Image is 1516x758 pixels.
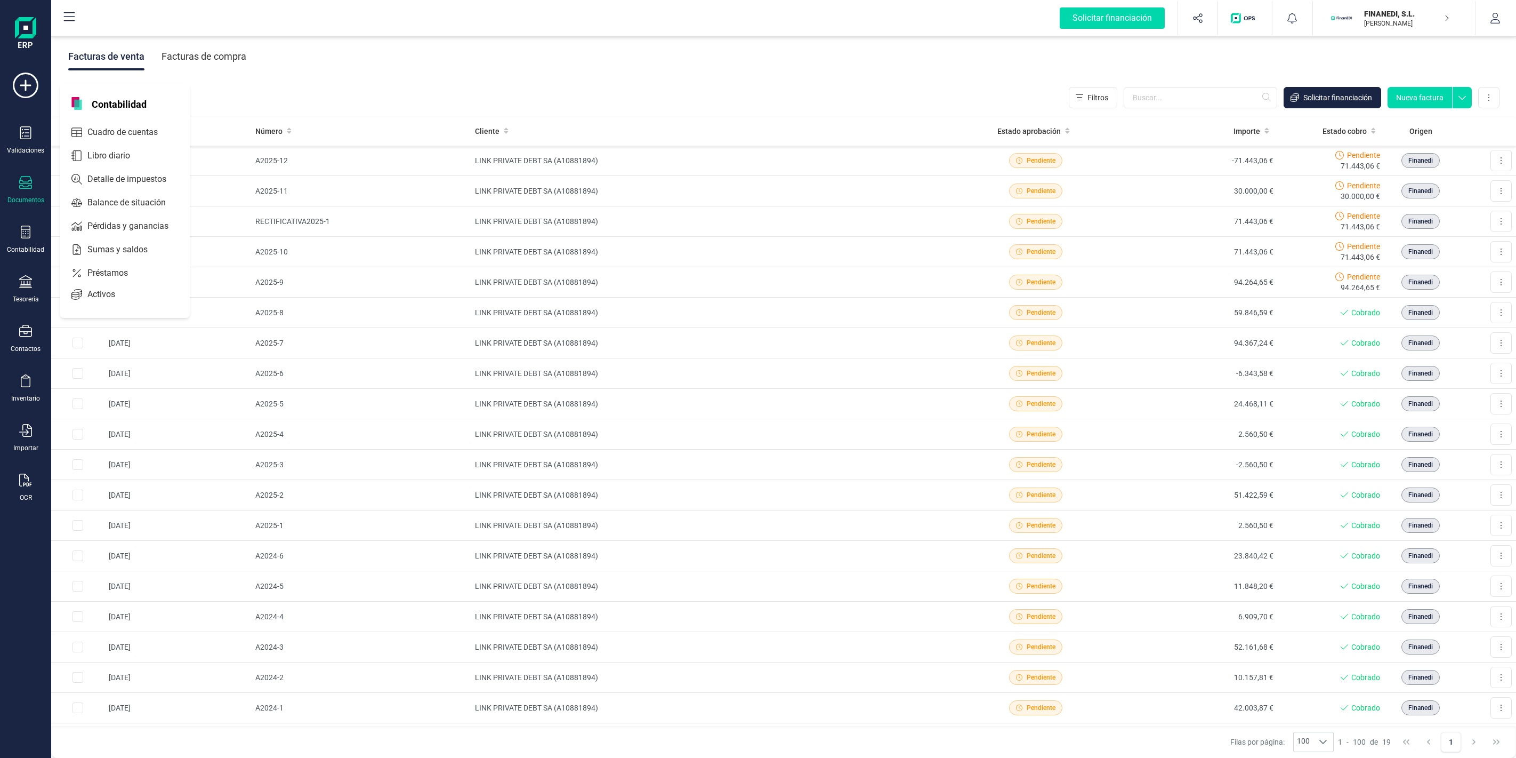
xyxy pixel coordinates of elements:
div: Documentos [7,196,44,204]
span: 71.443,06 € [1341,252,1380,262]
td: LINK PRIVATE DEBT SA (A10881894) [471,298,955,328]
div: - [1338,737,1391,747]
span: Sumas y saldos [83,243,167,256]
td: -71.443,06 € [1116,146,1277,176]
div: Row Selected 3e97f29f-06b0-4f69-aa9d-bb0e730476d9 [72,490,83,500]
span: Pendiente [1027,338,1055,348]
td: [DATE] [104,602,251,632]
div: Row Selected 50ba2169-ce1e-47e4-842a-a1c99f6f0409 [72,429,83,440]
td: [DATE] [104,358,251,389]
span: 1 [1338,737,1342,747]
td: [DATE] [104,480,251,510]
span: Cobrado [1351,581,1380,592]
span: Finanedi [1408,277,1433,287]
td: A2024-4 [251,602,471,632]
td: LINK PRIVATE DEBT SA (A10881894) [471,389,955,419]
td: 94.264,65 € [1116,267,1277,298]
span: Finanedi [1408,703,1433,713]
button: Filtros [1069,87,1117,108]
span: Pendiente [1347,211,1380,221]
span: Finanedi [1408,247,1433,257]
td: LINK PRIVATE DEBT SA (A10881894) [471,419,955,450]
span: Finanedi [1408,612,1433,621]
span: Cobrado [1351,550,1380,561]
span: Cobrado [1351,490,1380,500]
img: Logo Finanedi [15,17,36,51]
span: Pendiente [1027,581,1055,591]
div: Filas por página: [1230,732,1334,752]
span: Contabilidad [85,97,153,110]
td: [DATE] [104,632,251,663]
td: A2025-3 [251,450,471,480]
span: 100 [1294,732,1313,752]
input: Buscar... [1124,87,1277,108]
td: 2.560,50 € [1116,419,1277,450]
span: Estado aprobación [997,126,1061,137]
td: LINK PRIVATE DEBT SA (A10881894) [471,480,955,510]
td: 6.909,70 € [1116,602,1277,632]
div: Importar [13,444,38,452]
span: 30.000,00 € [1341,191,1380,202]
p: FINANEDI, S.L. [1364,9,1449,19]
td: 23.840,42 € [1116,541,1277,571]
span: Préstamos [83,267,147,280]
span: Finanedi [1408,490,1433,500]
td: 30.000,00 € [1116,176,1277,206]
button: Last Page [1486,732,1506,752]
span: Pendiente [1347,272,1380,282]
span: Pendiente [1027,247,1055,257]
td: [DATE] [104,328,251,358]
td: A2025-7 [251,328,471,358]
td: LINK PRIVATE DEBT SA (A10881894) [471,237,955,267]
button: Next Page [1464,732,1484,752]
div: Row Selected 5a43d0bf-fb5f-4aef-a97b-4e6a0a243b48 [72,550,83,561]
span: Número [255,126,283,137]
span: Cliente [475,126,499,137]
span: Pendiente [1027,460,1055,469]
span: Cobrado [1351,611,1380,622]
span: Finanedi [1408,338,1433,348]
span: 71.443,06 € [1341,161,1380,171]
td: A2025-8 [251,298,471,328]
div: Row Selected cbf532f3-f3d1-48d9-8e33-726d9b906326 [72,672,83,683]
td: 11.848,20 € [1116,571,1277,602]
span: Pendiente [1027,642,1055,652]
td: A2024-1 [251,693,471,723]
span: Finanedi [1408,521,1433,530]
span: Finanedi [1408,642,1433,652]
td: A2025-6 [251,358,471,389]
span: Cobrado [1351,398,1380,409]
td: 94.367,24 € [1116,328,1277,358]
button: First Page [1396,732,1416,752]
span: Pendiente [1027,217,1055,226]
span: Pendiente [1027,612,1055,621]
span: Pendiente [1027,156,1055,165]
span: Finanedi [1408,399,1433,409]
td: [DATE] [104,571,251,602]
span: Finanedi [1408,581,1433,591]
span: Finanedi [1408,551,1433,561]
div: Row Selected 4b85e625-db5e-42ff-93ea-bfdfdd1a4138 [72,611,83,622]
td: A2025-2 [251,480,471,510]
td: RECTIFICATIVA2025-1 [251,206,471,237]
div: Tesorería [13,295,39,304]
td: [DATE] [104,389,251,419]
td: LINK PRIVATE DEBT SA (A10881894) [471,450,955,480]
div: Contabilidad [7,245,44,254]
td: A2025-4 [251,419,471,450]
span: Cobrado [1351,642,1380,652]
span: Origen [1409,126,1432,137]
span: 100 [1353,737,1366,747]
span: Finanedi [1408,217,1433,226]
span: Cuadro de cuentas [83,126,177,139]
td: 2.560,50 € [1116,510,1277,541]
span: 94.264,65 € [1341,282,1380,293]
button: FIFINANEDI, S.L.[PERSON_NAME] [1326,1,1462,35]
div: Facturas de venta [68,43,144,70]
td: A2025-9 [251,267,471,298]
span: Detalle de impuestos [83,173,186,186]
span: Pendiente [1027,429,1055,439]
td: LINK PRIVATE DEBT SA (A10881894) [471,541,955,571]
span: Cobrado [1351,307,1380,318]
span: Cobrado [1351,338,1380,348]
